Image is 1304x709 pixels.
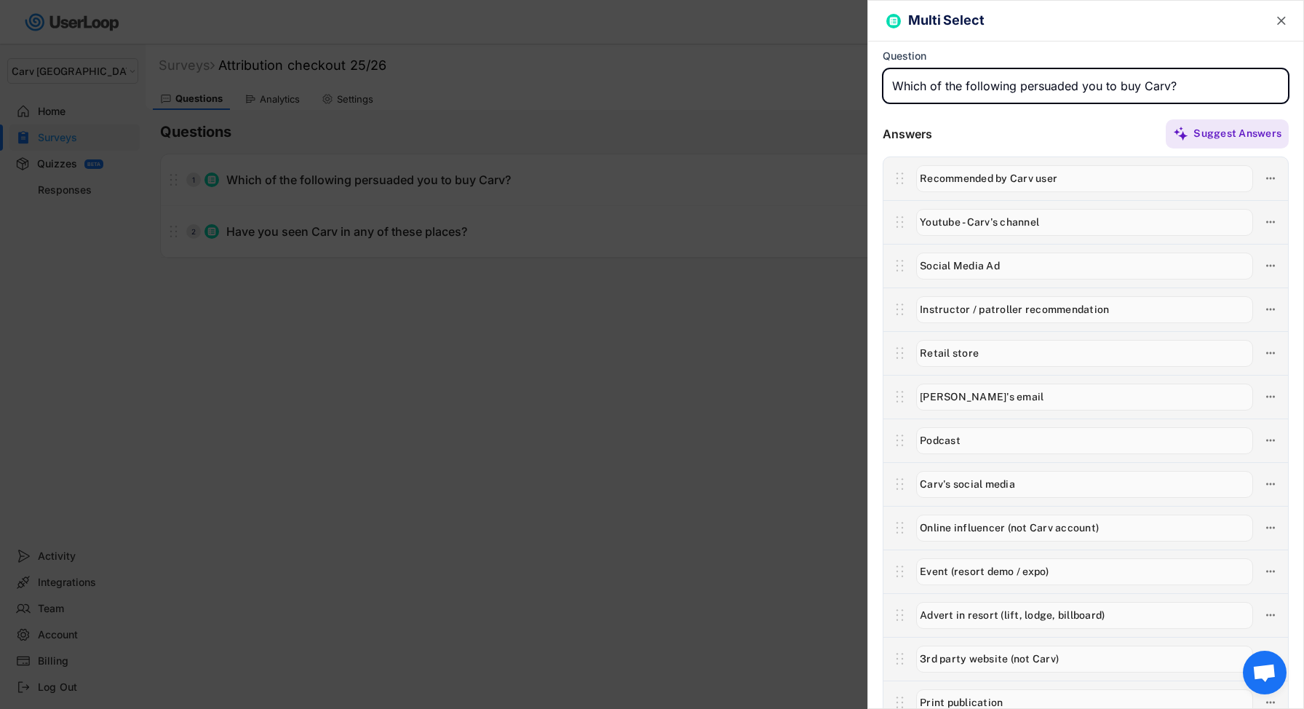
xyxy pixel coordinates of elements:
[889,17,898,25] img: ListMajor.svg
[883,127,932,142] div: Answers
[908,13,1244,28] h6: Multi Select
[1173,126,1188,141] img: MagicMajor%20%28Purple%29.svg
[916,209,1253,236] input: Youtube - Carv's channel
[1193,127,1281,140] div: Suggest Answers
[883,49,926,63] div: Question
[883,68,1289,103] input: Type your question here...
[916,340,1253,367] input: Retail store
[916,165,1253,192] input: Recommended by Carv user
[916,515,1253,542] input: Online influencer (not Carv account)
[916,384,1253,411] input: Carv's email
[1243,651,1287,694] div: Open chat
[916,427,1253,454] input: Podcast
[916,558,1253,585] input: Event (resort demo / expo)
[916,646,1253,673] input: 3rd party website (not Carv)
[916,602,1253,629] input: Advert in resort (lift, lodge, billboard)
[1274,14,1289,28] button: 
[1277,13,1286,28] text: 
[916,471,1253,498] input: Carv's social media
[916,253,1253,280] input: Social Media Ad
[916,296,1253,323] input: Instructor / patroller recommendation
